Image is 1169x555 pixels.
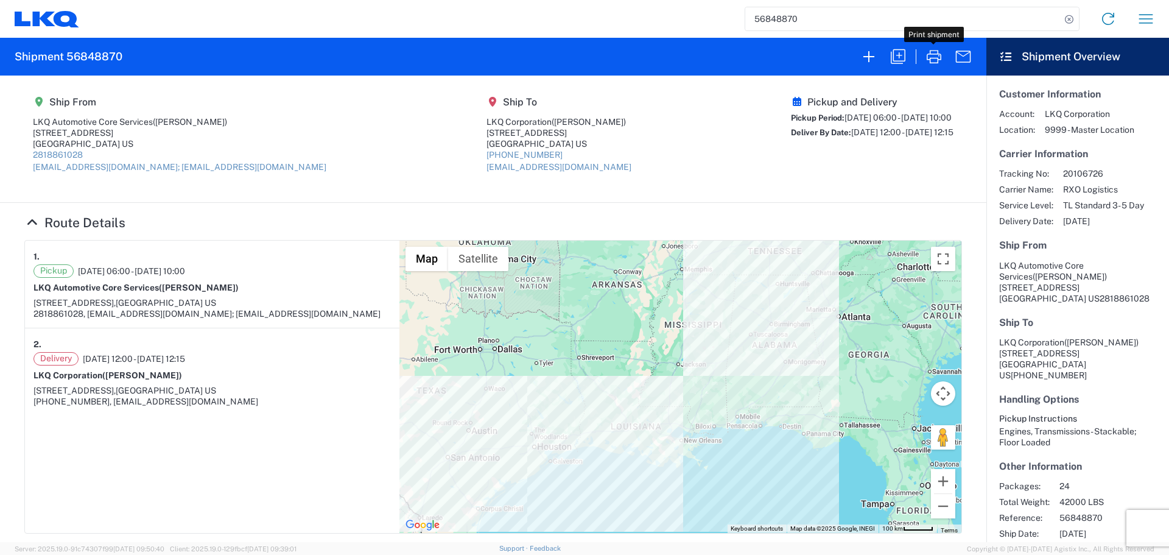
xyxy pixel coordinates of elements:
span: [DATE] [1063,216,1144,227]
a: Feedback [530,545,561,552]
button: Zoom in [931,469,955,493]
strong: 2. [33,337,41,352]
a: [EMAIL_ADDRESS][DOMAIN_NAME] [486,162,631,172]
span: ([PERSON_NAME]) [552,117,626,127]
span: Pickup Period: [791,113,844,122]
h5: Carrier Information [999,148,1156,160]
span: Total Weight: [999,497,1050,507]
a: [PHONE_NUMBER] [486,150,563,160]
span: 20106726 [1063,168,1144,179]
div: [GEOGRAPHIC_DATA] US [486,138,631,149]
span: Ship Date: [999,528,1050,539]
span: 9999 - Master Location [1045,124,1134,135]
h6: Pickup Instructions [999,414,1156,424]
span: [GEOGRAPHIC_DATA] US [116,386,216,395]
a: Open this area in Google Maps (opens a new window) [402,517,443,533]
div: Engines, Transmissions - Stackable; Floor Loaded [999,426,1156,448]
span: TL Standard 3- 5 Day [1063,200,1144,211]
span: 42000 LBS [1059,497,1164,507]
span: Packages: [999,481,1050,492]
a: Support [499,545,530,552]
a: [EMAIL_ADDRESS][DOMAIN_NAME]; [EMAIL_ADDRESS][DOMAIN_NAME] [33,162,326,172]
span: [STREET_ADDRESS] [999,283,1079,292]
h5: Handling Options [999,394,1156,405]
span: Tracking No: [999,168,1053,179]
span: LKQ Automotive Core Services [999,261,1084,281]
span: RXO Logistics [1063,184,1144,195]
span: ([PERSON_NAME]) [159,283,239,292]
span: [DATE] 06:00 - [DATE] 10:00 [844,113,952,122]
h5: Other Information [999,461,1156,472]
span: [DATE] 12:00 - [DATE] 12:15 [851,127,953,137]
span: Client: 2025.19.0-129fbcf [170,545,297,553]
button: Show satellite imagery [448,247,508,271]
span: Account: [999,108,1035,119]
address: [GEOGRAPHIC_DATA] US [999,337,1156,381]
span: [GEOGRAPHIC_DATA] US [116,298,216,308]
div: [GEOGRAPHIC_DATA] US [33,138,326,149]
div: LKQ Corporation [486,116,631,127]
span: Copyright © [DATE]-[DATE] Agistix Inc., All Rights Reserved [967,543,1154,554]
div: LKQ Automotive Core Services [33,116,326,127]
h5: Ship From [999,239,1156,251]
h5: Ship From [33,96,326,108]
span: [DATE] 09:50:40 [113,545,164,553]
span: Pickup [33,264,74,278]
span: ([PERSON_NAME]) [102,370,182,380]
span: Server: 2025.19.0-91c74307f99 [15,545,164,553]
button: Drag Pegman onto the map to open Street View [931,425,955,450]
input: Shipment, tracking or reference number [745,7,1061,30]
span: [PHONE_NUMBER] [1011,370,1087,380]
button: Show street map [405,247,448,271]
span: Location: [999,124,1035,135]
span: 2818861028 [1100,294,1150,303]
strong: LKQ Automotive Core Services [33,283,239,292]
a: Terms [941,527,958,534]
button: Map Scale: 100 km per 46 pixels [879,525,937,533]
h5: Ship To [486,96,631,108]
h5: Pickup and Delivery [791,96,953,108]
strong: 1. [33,249,40,264]
header: Shipment Overview [986,38,1169,76]
span: [DATE] 06:00 - [DATE] 10:00 [78,266,185,277]
span: Delivery [33,352,79,366]
span: Carrier Name: [999,184,1053,195]
span: 24 [1059,481,1164,492]
span: Delivery Date: [999,216,1053,227]
span: LKQ Corporation [STREET_ADDRESS] [999,338,1139,358]
span: 56848870 [1059,512,1164,523]
span: ([PERSON_NAME]) [153,117,227,127]
span: ([PERSON_NAME]) [1033,272,1107,281]
img: Google [402,517,443,533]
span: 100 km [882,525,903,532]
span: [DATE] [1059,528,1164,539]
button: Toggle fullscreen view [931,247,955,271]
h2: Shipment 56848870 [15,49,122,64]
h5: Ship To [999,317,1156,328]
a: Hide Details [24,215,125,230]
button: Map camera controls [931,381,955,406]
span: Deliver By Date: [791,128,851,137]
button: Zoom out [931,494,955,518]
div: [STREET_ADDRESS] [33,127,326,138]
span: [DATE] 09:39:01 [247,545,297,553]
span: Service Level: [999,200,1053,211]
h5: Customer Information [999,88,1156,100]
button: Keyboard shortcuts [731,525,783,533]
span: ([PERSON_NAME]) [1064,338,1139,347]
span: [STREET_ADDRESS], [33,386,116,395]
span: [STREET_ADDRESS], [33,298,116,308]
div: [PHONE_NUMBER], [EMAIL_ADDRESS][DOMAIN_NAME] [33,396,391,407]
address: [GEOGRAPHIC_DATA] US [999,260,1156,304]
a: 2818861028 [33,150,83,160]
strong: LKQ Corporation [33,370,182,380]
div: [STREET_ADDRESS] [486,127,631,138]
span: [DATE] 12:00 - [DATE] 12:15 [83,353,185,364]
span: LKQ Corporation [1045,108,1134,119]
div: 2818861028, [EMAIL_ADDRESS][DOMAIN_NAME]; [EMAIL_ADDRESS][DOMAIN_NAME] [33,308,391,319]
span: Map data ©2025 Google, INEGI [790,525,875,532]
span: Reference: [999,512,1050,523]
